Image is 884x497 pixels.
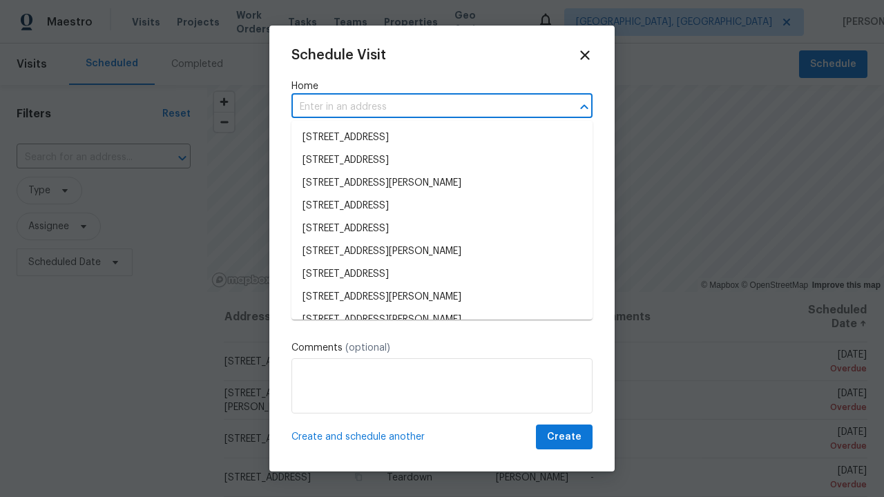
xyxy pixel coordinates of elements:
span: (optional) [345,343,390,353]
span: Schedule Visit [291,48,386,62]
li: [STREET_ADDRESS] [291,126,593,149]
label: Home [291,79,593,93]
li: [STREET_ADDRESS][PERSON_NAME] [291,286,593,309]
button: Close [575,97,594,117]
li: [STREET_ADDRESS] [291,263,593,286]
input: Enter in an address [291,97,554,118]
button: Create [536,425,593,450]
li: [STREET_ADDRESS] [291,195,593,217]
label: Comments [291,341,593,355]
span: Close [577,48,593,63]
span: Create and schedule another [291,430,425,444]
span: Create [547,429,582,446]
li: [STREET_ADDRESS] [291,149,593,172]
li: [STREET_ADDRESS][PERSON_NAME] [291,172,593,195]
li: [STREET_ADDRESS][PERSON_NAME] [291,240,593,263]
li: [STREET_ADDRESS][PERSON_NAME] [291,309,593,331]
li: [STREET_ADDRESS] [291,217,593,240]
